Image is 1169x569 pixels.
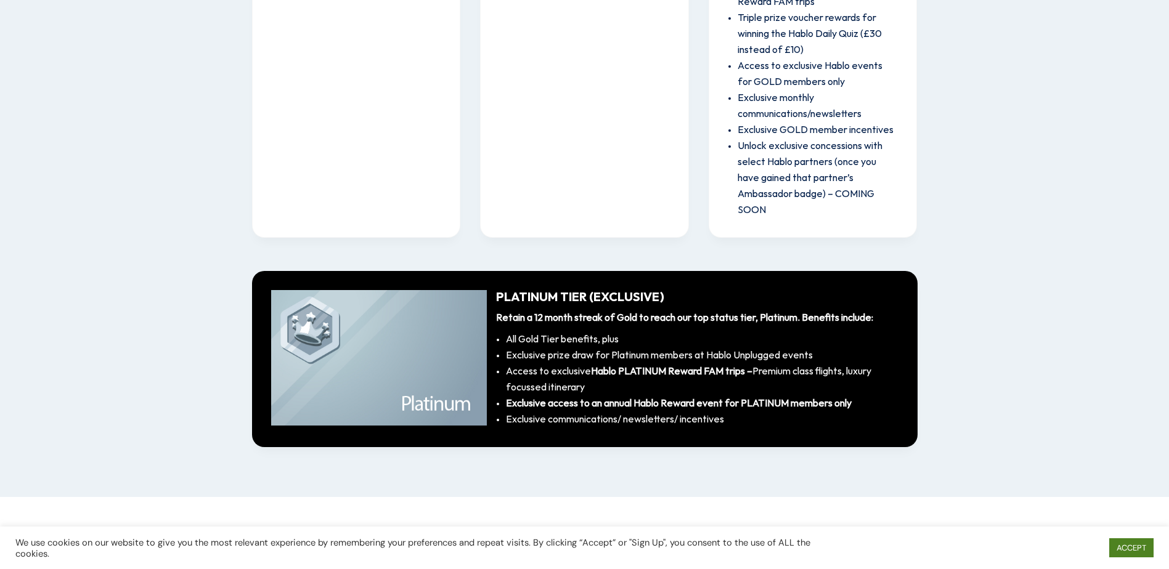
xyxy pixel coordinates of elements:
li: Exclusive prize draw for Platinum members at Hablo Unplugged events [506,348,898,364]
li: Exclusive communications/ newsletters/ incentives [506,412,898,428]
li: Unlock exclusive concessions with select Hablo partners (once you have gained that partner’s Amba... [738,139,898,219]
a: ACCEPT [1109,538,1154,557]
li: All Gold Tier benefits, plus [506,332,898,348]
li: Exclusive GOLD member incentives [738,123,898,139]
b: Hablo PLATINUM Reward FAM trips – [591,366,752,377]
li: Exclusive monthly communications/newsletters [738,91,898,123]
li: Access to exclusive Hablo events for GOLD members only [738,59,898,91]
strong: Retain a 12 month streak of Gold to reach our top status tier, Platinum. Benefits include: [496,313,873,323]
li: Triple prize voucher rewards for winning the Hablo Daily Quiz (£30 instead of £10) [738,10,898,59]
li: Access to exclusive Premium class flights, luxury focussed itinerary [506,364,898,396]
div: We use cookies on our website to give you the most relevant experience by remembering your prefer... [15,537,812,559]
span: Platinum Tier (Exclusive) [496,291,664,304]
b: Exclusive access to an annual Hablo Reward event for PLATINUM members only [506,398,852,409]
